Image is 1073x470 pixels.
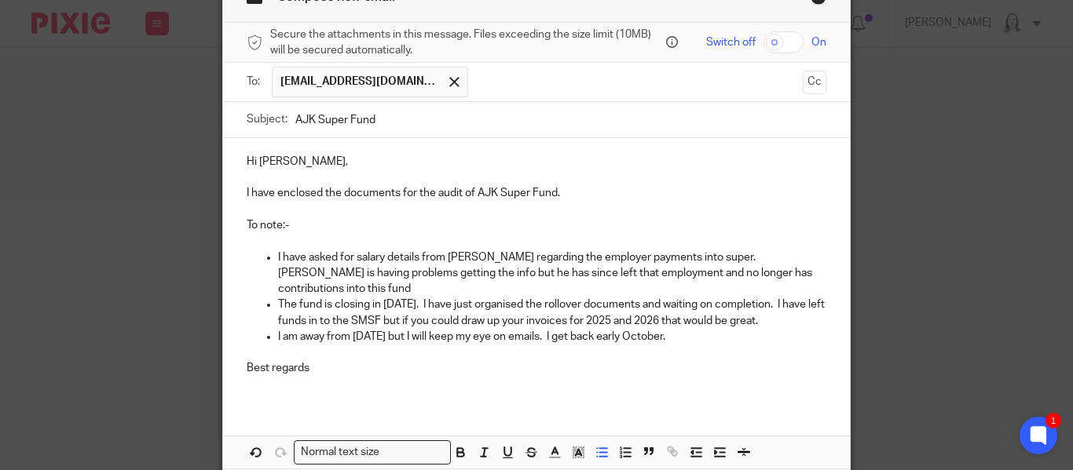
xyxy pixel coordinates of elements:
[247,185,826,201] p: I have enclosed the documents for the audit of AJK Super Fund.
[294,440,451,465] div: Search for option
[1046,413,1061,428] div: 1
[385,444,441,461] input: Search for option
[811,35,826,50] span: On
[278,250,826,297] p: I have asked for salary details from [PERSON_NAME] regarding the employer payments into super. [P...
[247,217,826,233] p: To note:-
[247,111,287,127] label: Subject:
[278,329,826,344] p: I am away from [DATE] but I will keep my eye on emails. I get back early October.
[247,154,826,169] p: Hi [PERSON_NAME],
[803,71,826,94] button: Cc
[298,444,383,461] span: Normal text size
[247,74,264,89] label: To:
[280,74,438,89] span: [EMAIL_ADDRESS][DOMAIN_NAME]
[278,297,826,329] p: The fund is closing in [DATE]. I have just organised the rollover documents and waiting on comple...
[270,27,662,59] span: Secure the attachments in this message. Files exceeding the size limit (10MB) will be secured aut...
[706,35,756,50] span: Switch off
[247,360,826,376] p: Best regards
